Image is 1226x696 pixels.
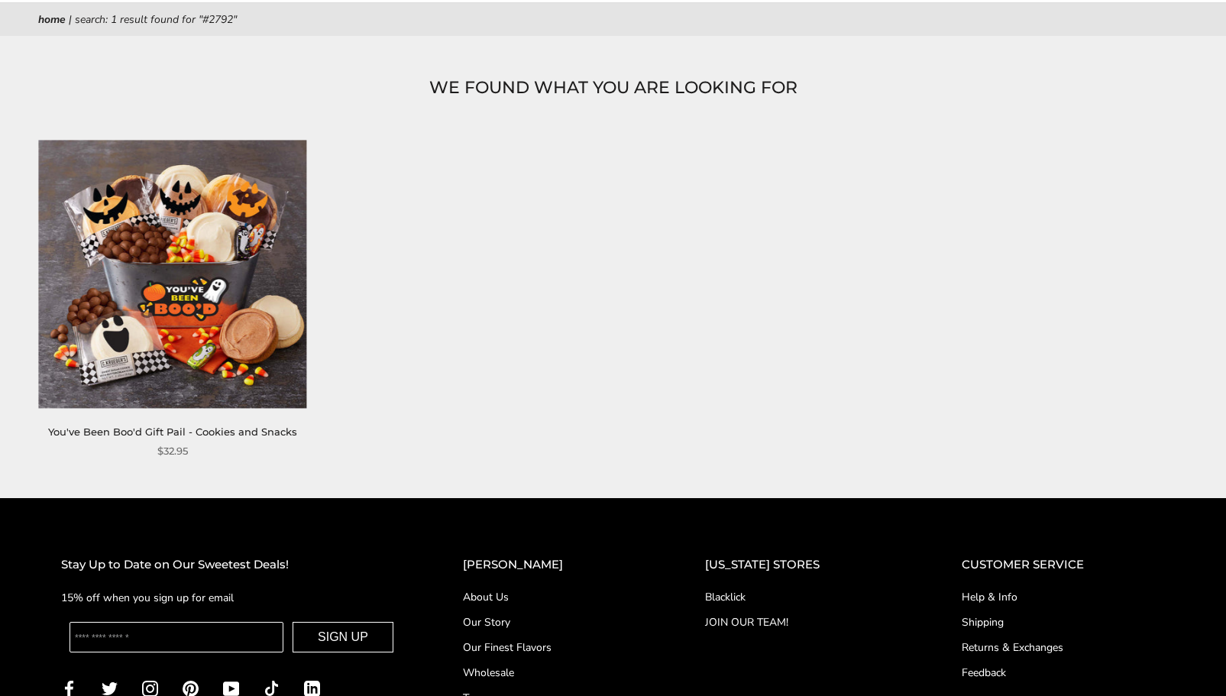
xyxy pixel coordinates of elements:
img: You've Been Boo'd Gift Pail - Cookies and Snacks [38,140,306,408]
a: You've Been Boo'd Gift Pail - Cookies and Snacks [48,426,297,438]
a: Our Story [463,614,644,630]
p: 15% off when you sign up for email [61,589,402,607]
nav: breadcrumbs [38,11,1188,28]
a: Home [38,12,66,27]
h2: [US_STATE] STORES [705,555,901,575]
a: Our Finest Flavors [463,639,644,656]
h1: WE FOUND WHAT YOU ARE LOOKING FOR [61,74,1165,102]
button: SIGN UP [293,622,393,652]
span: Search: 1 result found for "#2792" [75,12,237,27]
span: | [69,12,72,27]
a: Returns & Exchanges [962,639,1165,656]
a: About Us [463,589,644,605]
a: Shipping [962,614,1165,630]
a: Blacklick [705,589,901,605]
input: Enter your email [70,622,283,652]
span: $32.95 [157,443,188,459]
a: Wholesale [463,665,644,681]
h2: Stay Up to Date on Our Sweetest Deals! [61,555,402,575]
a: Feedback [962,665,1165,681]
h2: CUSTOMER SERVICE [962,555,1165,575]
a: Help & Info [962,589,1165,605]
a: JOIN OUR TEAM! [705,614,901,630]
h2: [PERSON_NAME] [463,555,644,575]
iframe: Sign Up via Text for Offers [12,638,158,684]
